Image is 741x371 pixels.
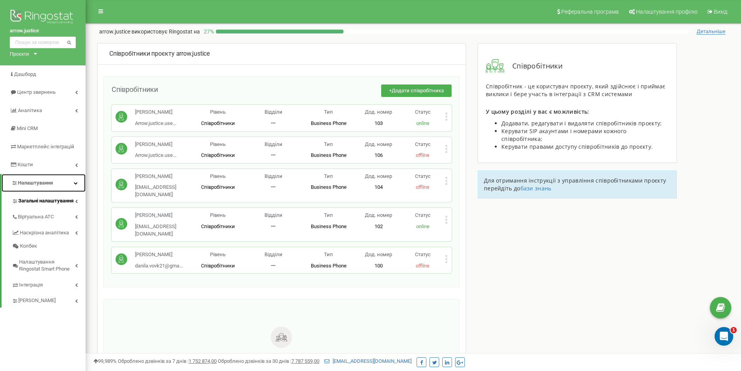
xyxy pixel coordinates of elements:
div: arrow.justice [109,49,454,58]
span: Статус [415,141,431,147]
span: Налаштування профілю [636,9,697,15]
u: 1 752 874,00 [189,358,217,364]
p: 27 % [200,28,216,35]
a: Налаштування [2,174,86,192]
span: Business Phone [311,184,347,190]
span: Аналiтика [18,107,42,113]
p: arrow.justice [99,28,200,35]
span: Рівень [210,173,226,179]
span: 1 [730,327,737,333]
a: Загальні налаштування [12,192,86,208]
span: 一 [271,263,276,269]
span: У цьому розділі у вас є можливість: [486,108,589,115]
span: бази знань [520,185,552,192]
span: Відділи [265,251,282,257]
a: Колбек [12,239,86,253]
p: 100 [356,262,401,270]
span: [PERSON_NAME] [18,297,56,304]
span: Оброблено дзвінків за 7 днів : [118,358,217,364]
p: [EMAIL_ADDRESS][DOMAIN_NAME] [135,223,190,237]
span: Налаштування [18,180,53,186]
div: Проєкти [10,50,29,58]
p: 103 [356,120,401,127]
span: Центр звернень [17,89,56,95]
span: Додати співробітника [392,88,444,93]
a: Інтеграція [12,276,86,292]
p: 102 [356,223,401,230]
span: Рівень [210,141,226,147]
span: Співробітники [201,223,235,229]
span: online [416,120,429,126]
span: Співробітники проєкту [109,50,175,57]
span: 一 [271,223,276,229]
a: Віртуальна АТС [12,208,86,224]
input: Пошук за номером [10,37,76,48]
span: використовує Ringostat на [131,28,200,35]
span: Додавати, редагувати і видаляти співробітників проєкту; [501,120,662,127]
span: Співробітники [201,152,235,158]
span: 一 [271,120,276,126]
span: Статус [415,109,431,115]
span: Тип [324,109,333,115]
span: Вихід [714,9,727,15]
p: 104 [356,184,401,191]
span: Оброблено дзвінків за 30 днів : [218,358,319,364]
span: Керувати правами доступу співробітників до проєкту. [501,143,653,150]
span: Дод. номер [365,109,392,115]
span: offline [416,184,429,190]
iframe: Intercom live chat [715,327,733,346]
span: Mini CRM [17,125,38,131]
span: Статус [415,173,431,179]
span: Відділи [265,212,282,218]
span: Кошти [18,162,33,167]
span: Arrow.justice.use... [135,120,176,126]
span: Дод. номер [365,141,392,147]
u: 7 787 559,00 [291,358,319,364]
span: offline [416,263,429,269]
p: 106 [356,152,401,159]
span: Відділи [265,173,282,179]
p: [PERSON_NAME] [135,173,190,180]
span: danila.vovk21@gma... [135,263,183,269]
span: Дод. номер [365,173,392,179]
span: Співробітники [201,184,235,190]
a: [EMAIL_ADDRESS][DOMAIN_NAME] [324,358,412,364]
a: arrow.justice [10,27,76,35]
span: Відділи [265,141,282,147]
span: Статус [415,251,431,257]
p: [PERSON_NAME] [135,212,190,219]
span: Для отримання інструкції з управління співробітниками проєкту перейдіть до [484,177,666,192]
span: Віртуальна АТС [18,213,54,221]
span: Рівень [210,212,226,218]
a: [PERSON_NAME] [12,292,86,308]
button: +Додати співробітника [381,84,452,97]
p: [PERSON_NAME] [135,141,176,148]
span: Інтеграція [19,281,43,289]
span: Наскрізна аналітика [20,229,69,237]
span: Співробітник - це користувач проєкту, який здійснює і приймає виклики і бере участь в інтеграції ... [486,83,665,98]
span: Тип [324,141,333,147]
span: online [416,223,429,229]
span: Тип [324,173,333,179]
span: Business Phone [311,263,347,269]
span: Співробітники [505,61,562,71]
span: Business Phone [311,223,347,229]
span: Реферальна програма [561,9,619,15]
span: Детальніше [697,28,725,35]
span: Arrow.justice.use... [135,152,176,158]
span: 一 [271,184,276,190]
span: Рівень [210,109,226,115]
span: Статус [415,212,431,218]
span: Загальні налаштування [18,197,74,205]
span: 99,989% [93,358,117,364]
span: Рівень [210,251,226,257]
span: Відділи [265,109,282,115]
p: [PERSON_NAME] [135,251,183,258]
span: Тип [324,212,333,218]
span: Маркетплейс інтеграцій [17,144,74,149]
span: Дод. номер [365,251,392,257]
span: Налаштування Ringostat Smart Phone [19,258,75,273]
p: [EMAIL_ADDRESS][DOMAIN_NAME] [135,184,190,198]
a: Наскрізна аналітика [12,224,86,240]
span: Співробітники [112,85,158,93]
